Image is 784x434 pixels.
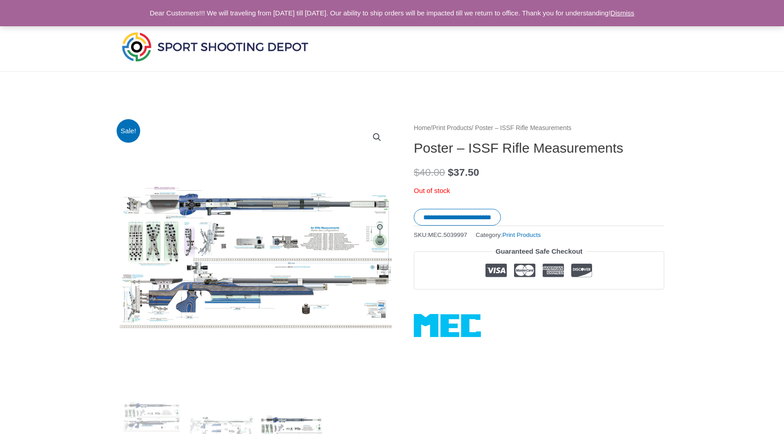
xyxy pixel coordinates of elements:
img: Sport Shooting Depot [120,30,310,63]
span: SKU: [414,229,467,241]
span: Category: [476,229,541,241]
span: MEC.5039997 [428,231,467,238]
a: Dismiss [611,9,635,17]
bdi: 40.00 [414,167,445,178]
legend: Guaranteed Safe Checkout [492,245,586,258]
a: Print Products [502,231,541,238]
a: Home [414,125,431,131]
a: View full-screen image gallery [369,129,385,145]
a: Print Products [432,125,472,131]
iframe: Customer reviews powered by Trustpilot [414,296,664,307]
bdi: 37.50 [448,167,479,178]
nav: Breadcrumb [414,122,664,134]
h1: Poster – ISSF Rifle Measurements [414,140,664,156]
span: $ [448,167,454,178]
p: Out of stock [414,184,664,197]
span: $ [414,167,420,178]
span: Sale! [117,119,141,143]
a: MEC [414,314,481,337]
